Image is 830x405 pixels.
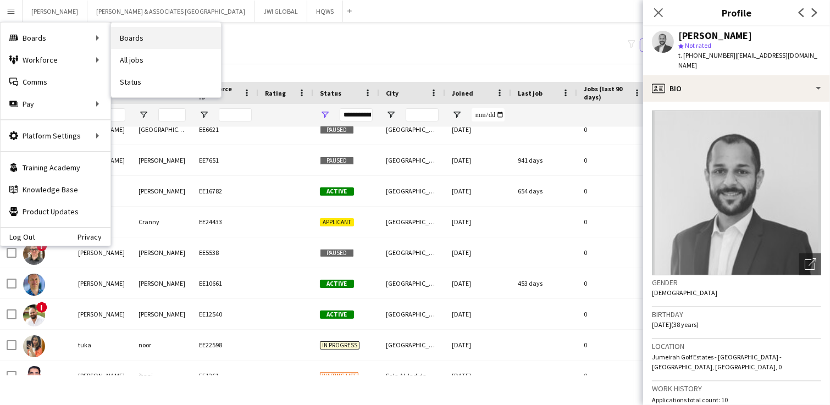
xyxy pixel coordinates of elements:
[71,360,132,391] div: [PERSON_NAME]
[132,237,192,268] div: [PERSON_NAME]
[445,114,511,145] div: [DATE]
[577,114,649,145] div: 0
[577,268,649,298] div: 0
[71,268,132,298] div: [PERSON_NAME]
[445,207,511,237] div: [DATE]
[386,89,399,97] span: City
[406,108,439,121] input: City Filter Input
[643,5,830,20] h3: Profile
[379,176,445,206] div: [GEOGRAPHIC_DATA]
[1,232,35,241] a: Log Out
[98,108,125,121] input: First Name Filter Input
[472,108,505,121] input: Joined Filter Input
[132,114,192,145] div: [GEOGRAPHIC_DATA]
[652,110,821,275] img: Crew avatar or photo
[685,41,711,49] span: Not rated
[192,207,258,237] div: EE24433
[652,341,821,351] h3: Location
[678,51,735,59] span: t. [PHONE_NUMBER]
[71,237,132,268] div: [PERSON_NAME]
[320,126,354,134] span: Paused
[511,145,577,175] div: 941 days
[132,207,192,237] div: Cranny
[23,335,45,357] img: tuka noor
[652,396,821,404] p: Applications total count: 10
[1,125,110,147] div: Platform Settings
[111,49,221,71] a: All jobs
[445,237,511,268] div: [DATE]
[132,176,192,206] div: [PERSON_NAME]
[678,51,817,69] span: | [EMAIL_ADDRESS][DOMAIN_NAME]
[452,89,473,97] span: Joined
[320,341,359,349] span: In progress
[445,145,511,175] div: [DATE]
[577,145,649,175] div: 0
[111,71,221,93] a: Status
[254,1,307,22] button: JWI GLOBAL
[445,330,511,360] div: [DATE]
[71,299,132,329] div: [PERSON_NAME]
[320,310,354,319] span: Active
[577,176,649,206] div: 0
[132,145,192,175] div: [PERSON_NAME]
[577,299,649,329] div: 0
[23,243,45,265] img: Timothy Spohr
[518,89,543,97] span: Last job
[320,372,358,380] span: Waiting list
[799,253,821,275] div: Open photos pop-in
[1,71,110,93] a: Comms
[23,366,45,388] img: wadie ibani
[643,75,830,102] div: Bio
[192,176,258,206] div: EE16782
[87,1,254,22] button: [PERSON_NAME] & ASSOCIATES [GEOGRAPHIC_DATA]
[192,237,258,268] div: EE5538
[1,179,110,201] a: Knowledge Base
[1,27,110,49] div: Boards
[111,27,221,49] a: Boards
[320,110,330,120] button: Open Filter Menu
[678,31,752,41] div: [PERSON_NAME]
[199,110,209,120] button: Open Filter Menu
[1,49,110,71] div: Workforce
[36,302,47,313] span: !
[577,330,649,360] div: 0
[132,360,192,391] div: ibani
[379,330,445,360] div: [GEOGRAPHIC_DATA]
[511,268,577,298] div: 453 days
[652,384,821,393] h3: Work history
[577,207,649,237] div: 0
[139,110,148,120] button: Open Filter Menu
[78,232,110,241] a: Privacy
[158,108,186,121] input: Last Name Filter Input
[652,289,717,297] span: [DEMOGRAPHIC_DATA]
[320,187,354,196] span: Active
[652,278,821,287] h3: Gender
[511,176,577,206] div: 654 days
[379,237,445,268] div: [GEOGRAPHIC_DATA]
[652,320,699,329] span: [DATE] (38 years)
[584,85,629,101] span: Jobs (last 90 days)
[320,89,341,97] span: Status
[132,330,192,360] div: noor
[192,114,258,145] div: EE6621
[320,157,354,165] span: Paused
[132,268,192,298] div: [PERSON_NAME]
[577,360,649,391] div: 0
[192,299,258,329] div: EE12540
[320,280,354,288] span: Active
[379,145,445,175] div: [GEOGRAPHIC_DATA]
[379,360,445,391] div: Sala Al Jadida
[192,268,258,298] div: EE10661
[307,1,343,22] button: HQWS
[71,330,132,360] div: tuka
[23,304,45,326] img: Tony Akiki
[1,157,110,179] a: Training Academy
[445,268,511,298] div: [DATE]
[320,249,354,257] span: Paused
[452,110,462,120] button: Open Filter Menu
[192,145,258,175] div: EE7651
[379,114,445,145] div: [GEOGRAPHIC_DATA]
[1,93,110,115] div: Pay
[652,353,782,371] span: Jumeirah Golf Estates - [GEOGRAPHIC_DATA] - [GEOGRAPHIC_DATA], [GEOGRAPHIC_DATA], 0
[652,309,821,319] h3: Birthday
